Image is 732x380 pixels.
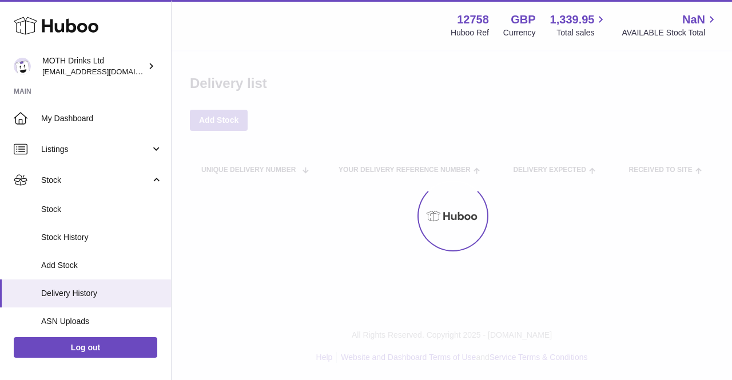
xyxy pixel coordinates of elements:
[622,12,718,38] a: NaN AVAILABLE Stock Total
[503,27,536,38] div: Currency
[550,12,595,27] span: 1,339.95
[511,12,535,27] strong: GBP
[41,113,162,124] span: My Dashboard
[41,288,162,299] span: Delivery History
[550,12,608,38] a: 1,339.95 Total sales
[41,204,162,215] span: Stock
[41,175,150,186] span: Stock
[14,337,157,358] a: Log out
[14,58,31,75] img: orders@mothdrinks.com
[451,27,489,38] div: Huboo Ref
[42,67,168,76] span: [EMAIL_ADDRESS][DOMAIN_NAME]
[622,27,718,38] span: AVAILABLE Stock Total
[42,55,145,77] div: MOTH Drinks Ltd
[41,316,162,327] span: ASN Uploads
[457,12,489,27] strong: 12758
[41,260,162,271] span: Add Stock
[41,232,162,243] span: Stock History
[556,27,607,38] span: Total sales
[682,12,705,27] span: NaN
[41,144,150,155] span: Listings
